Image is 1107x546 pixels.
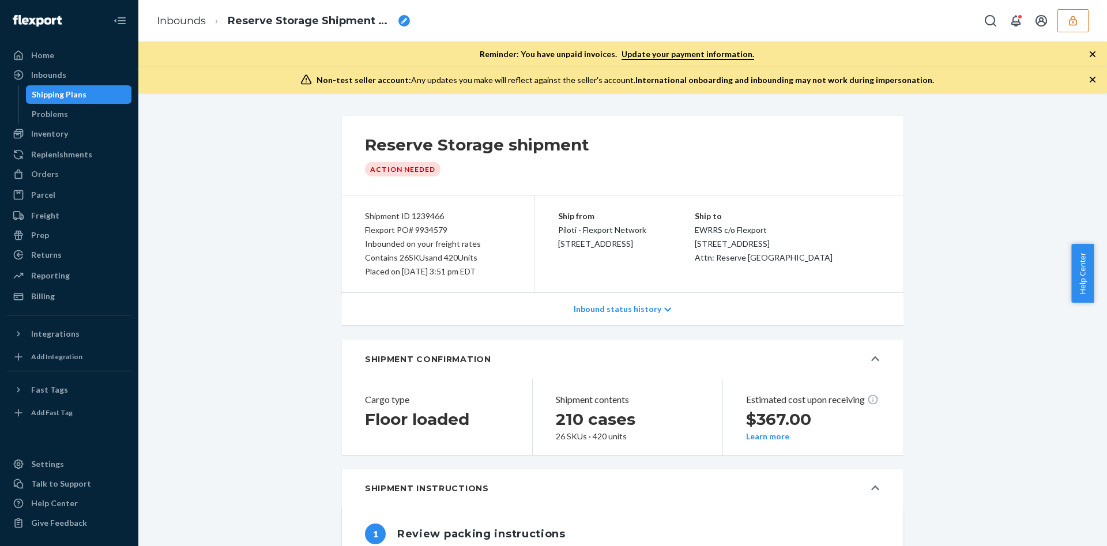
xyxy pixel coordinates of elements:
button: Give Feedback [7,514,131,532]
a: Billing [7,287,131,306]
p: Inbound status history [574,303,661,315]
h5: SHIPMENT CONFIRMATION [365,353,491,365]
a: Update your payment information. [622,49,754,60]
div: Reporting [31,270,70,281]
span: [STREET_ADDRESS] Attn: Reserve [GEOGRAPHIC_DATA] [695,239,833,262]
div: Problems [32,108,68,120]
div: Flexport PO# 9934579 [365,223,511,237]
div: Prep [31,229,49,241]
a: Prep [7,226,131,244]
button: Fast Tags [7,381,131,399]
a: Add Integration [7,348,131,366]
a: Settings [7,455,131,473]
div: Inbounds [31,69,66,81]
h5: Shipment Instructions [365,483,489,494]
button: SHIPMENT CONFIRMATION [342,340,903,379]
div: Inventory [31,128,68,140]
a: Freight [7,206,131,225]
div: Freight [31,210,59,221]
div: Parcel [31,189,55,201]
iframe: Opens a widget where you can chat to one of our agents [1034,511,1095,540]
p: Reminder: You have unpaid invoices. [480,48,754,60]
img: Flexport logo [13,15,62,27]
h2: Floor loaded [365,409,500,430]
span: International onboarding and inbounding may not work during impersonation. [635,75,934,85]
a: Parcel [7,186,131,204]
div: Placed on [DATE] 3:51 pm EDT [365,265,511,278]
span: Reserve Storage Shipment STI58d0f8e2a9 [228,14,394,29]
div: Settings [31,458,64,470]
h2: $367.00 [746,409,880,430]
p: Estimated cost upon receiving [746,393,880,406]
a: Inventory [7,125,131,143]
a: Add Fast Tag [7,404,131,422]
div: Replenishments [31,149,92,160]
a: Orders [7,165,131,183]
button: Open account menu [1030,9,1053,32]
button: Open Search Box [979,9,1002,32]
button: Integrations [7,325,131,343]
div: Contains 26 SKUs and 420 Units [365,251,511,265]
span: Piloti - Flexport Network [STREET_ADDRESS] [558,225,646,248]
button: Learn more [746,432,789,441]
div: Billing [31,291,55,302]
header: Cargo type [365,393,500,406]
a: Home [7,46,131,65]
a: Problems [26,105,132,123]
h1: Review packing instructions [397,522,566,546]
span: 1 [365,524,386,544]
a: Inbounds [7,66,131,84]
a: Help Center [7,494,131,513]
button: Shipment Instructions [342,469,903,508]
h2: 210 cases [556,409,690,430]
button: Close Navigation [108,9,131,32]
div: Add Fast Tag [31,408,73,417]
a: Inbounds [157,14,206,27]
button: Talk to Support [7,475,131,493]
p: Ship to [695,209,881,223]
p: EWRRS c/o Flexport [695,223,881,237]
header: Shipment contents [556,393,690,406]
ol: breadcrumbs [148,4,419,38]
div: Fast Tags [31,384,68,396]
a: Returns [7,246,131,264]
div: Integrations [31,328,80,340]
button: Open notifications [1004,9,1027,32]
div: Action Needed [365,162,440,176]
div: Help Center [31,498,78,509]
span: Non-test seller account: [317,75,411,85]
h2: Reserve Storage shipment [365,134,589,155]
div: Add Integration [31,352,82,362]
div: Inbounded on your freight rates [365,237,511,251]
div: Returns [31,249,62,261]
div: Shipping Plans [32,89,86,100]
a: Shipping Plans [26,85,132,104]
div: Any updates you make will reflect against the seller's account. [317,74,934,86]
button: Help Center [1071,244,1094,303]
a: Replenishments [7,145,131,164]
div: Give Feedback [31,517,87,529]
a: Reporting [7,266,131,285]
div: 26 SKUs · 420 units [556,432,690,441]
div: Talk to Support [31,478,91,489]
div: Shipment ID 1239466 [365,209,511,223]
div: Home [31,50,54,61]
div: Orders [31,168,59,180]
p: Ship from [558,209,695,223]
